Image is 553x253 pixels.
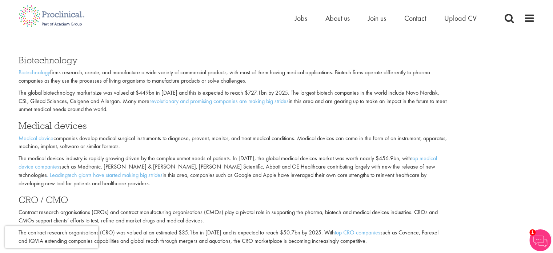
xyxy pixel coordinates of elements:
p: The contract research organisations (CRO) was valued at an estimated $35.1bn in [DATE] and is exp... [19,229,447,245]
h3: Medical devices [19,121,447,130]
a: Join us [368,13,386,23]
p: companies develop medical surgical instruments to diagnose, prevent, monitor, and treat medical c... [19,134,447,151]
a: Medical device [19,134,53,142]
a: Contact [404,13,426,23]
h3: Biotechnology [19,55,447,65]
p: Contract research organisations (CROs) and contract manufacturing organisations (CMOs) play a piv... [19,208,447,225]
p: firms research, create, and manufacture a wide variety of commercial products, with most of them ... [19,68,447,85]
a: top CRO companies [335,229,380,236]
a: Biotechnology [19,68,50,76]
a: Jobs [295,13,307,23]
a: Upload CV [444,13,477,23]
p: The global biotechnology market size was valued at $449bn in [DATE] and this is expected to reach... [19,89,447,114]
img: Chatbot [529,229,551,251]
p: The medical devices industry is rapidly growing driven by the complex unmet needs of patients. In... [19,154,447,187]
h3: CRO / CMO [19,195,447,205]
iframe: reCAPTCHA [5,226,98,248]
a: About us [325,13,350,23]
a: revolutionary and promising companies are making big strides [149,97,289,105]
a: . Leading [47,171,68,179]
a: top medical device companies [19,154,437,170]
a: tech giants have started making big strides [68,171,163,179]
span: 1 [529,229,536,236]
